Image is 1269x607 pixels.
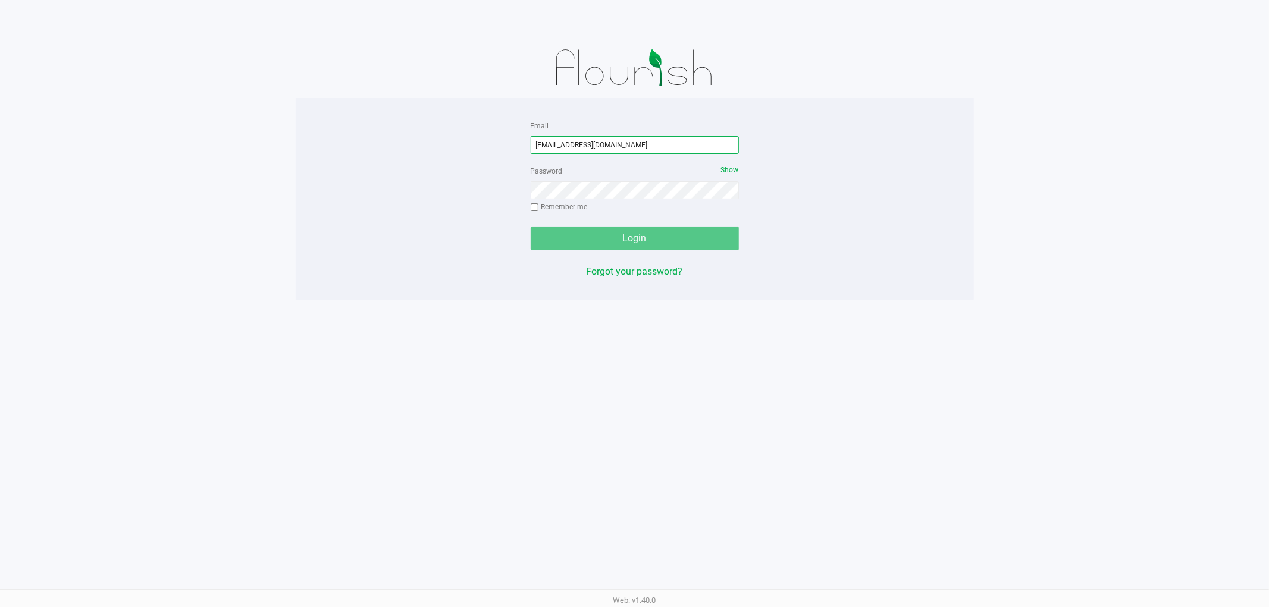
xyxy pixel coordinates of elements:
[531,202,588,212] label: Remember me
[721,166,739,174] span: Show
[587,265,683,279] button: Forgot your password?
[531,166,563,177] label: Password
[531,121,549,131] label: Email
[531,203,539,212] input: Remember me
[613,596,656,605] span: Web: v1.40.0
